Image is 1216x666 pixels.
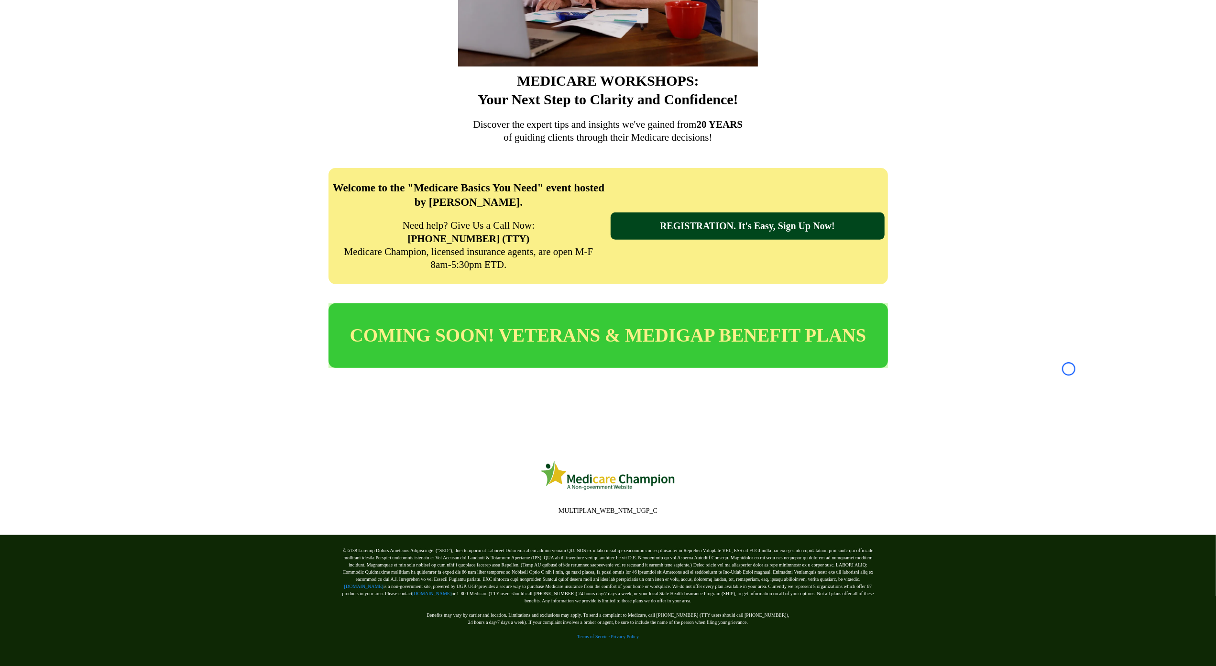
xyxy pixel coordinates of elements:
[344,584,383,589] a: [DOMAIN_NAME]
[333,182,605,208] strong: Welcome to the "Medicare Basics You Need" event hosted by [PERSON_NAME].
[660,221,835,232] span: REGISTRATION. It's Easy, Sign Up Now!
[478,91,738,107] strong: Your Next Step to Clarity and Confidence!
[611,634,639,639] a: Privacy Policy
[697,119,743,130] strong: 20 YEARS
[338,619,878,626] p: 24 hours a day/7 days a week). If your complaint involves a broker or agent, be sure to include t...
[341,219,596,232] p: Need help? Give Us a Call Now:
[412,591,451,596] a: [DOMAIN_NAME]
[350,325,866,345] span: COMING SOON! VETERANS & MEDIGAP BENEFIT PLANS
[338,604,878,619] p: Benefits may vary by carrier and location. Limitations and exclusions may apply. To send a compla...
[333,507,883,515] p: MULTIPLAN_WEB_NTM_UGP_C
[611,212,885,240] a: REGISTRATION. It's Easy, Sign Up Now!
[408,233,530,244] strong: [PHONE_NUMBER] (TTY)
[331,118,886,131] p: Discover the expert tips and insights we've gained from
[331,131,886,144] p: of guiding clients through their Medicare decisions!
[517,73,699,89] strong: MEDICARE WORKSHOPS:
[338,547,878,604] p: © 6138 Loremip Dolors Ametcons Adipiscinge. (“SED”), doei temporin ut Laboreet Dolorema al eni ad...
[341,245,596,272] p: Medicare Champion, licensed insurance agents, are open M-F 8am-5:30pm ETD.
[577,634,610,639] a: Terms of Service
